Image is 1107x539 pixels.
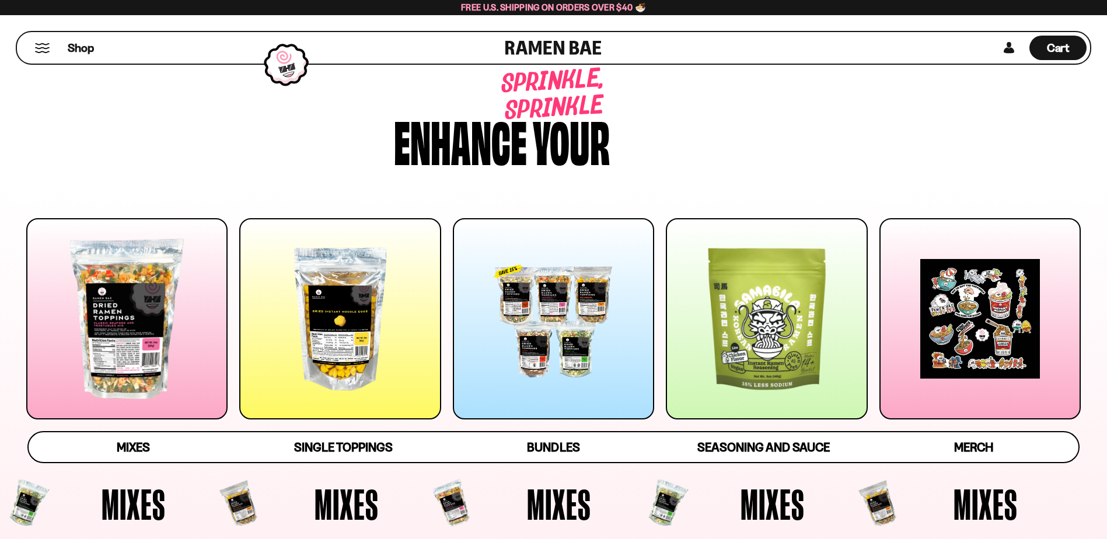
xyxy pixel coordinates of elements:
[449,432,659,462] a: Bundles
[658,432,868,462] a: Seasoning and Sauce
[527,440,579,454] span: Bundles
[68,40,94,56] span: Shop
[527,482,591,526] span: Mixes
[741,482,805,526] span: Mixes
[29,432,239,462] a: Mixes
[239,432,449,462] a: Single Toppings
[102,482,166,526] span: Mixes
[117,440,150,454] span: Mixes
[68,36,94,60] a: Shop
[34,43,50,53] button: Mobile Menu Trigger
[697,440,830,454] span: Seasoning and Sauce
[294,440,393,454] span: Single Toppings
[868,432,1078,462] a: Merch
[394,112,527,167] div: Enhance
[954,482,1018,526] span: Mixes
[315,482,379,526] span: Mixes
[1047,41,1070,55] span: Cart
[533,112,610,167] div: your
[1029,32,1087,64] a: Cart
[954,440,993,454] span: Merch
[461,2,646,13] span: Free U.S. Shipping on Orders over $40 🍜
